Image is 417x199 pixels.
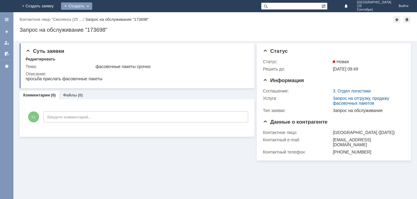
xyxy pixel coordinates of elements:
div: Тема: [26,64,94,69]
div: (0) [78,93,83,97]
div: Решить до: [263,67,332,71]
span: [GEOGRAPHIC_DATA] [357,1,391,4]
span: (25 [357,4,391,8]
span: Суть заявки [26,48,64,54]
span: Сентября) [357,8,391,12]
div: [GEOGRAPHIC_DATA] ([DATE]) [333,130,402,135]
span: Информация [263,78,304,83]
div: Контактный телефон: [263,150,332,154]
div: Сделать домашней страницей [403,16,411,23]
a: Файлы [63,93,77,97]
div: (0) [51,93,56,97]
span: Расширенный поиск [321,3,327,9]
a: Запрос на отгрузку, продажу фасовочных пакетов [333,96,389,106]
div: Контактный e-mail: [263,137,332,142]
a: Создать заявку [2,27,12,37]
span: [DATE] 09:49 [333,67,358,71]
div: Запрос на обслуживание [333,108,402,113]
div: Редактировать [26,57,55,62]
div: фасовочные пакеты срочно [96,64,246,69]
a: Контактное лицо "Смоленск (25 … [20,17,83,22]
div: Контактное лицо: [263,130,332,135]
div: [PHONE_NUMBER] [333,150,402,154]
div: Услуга: [263,96,332,101]
div: Тип заявки: [263,108,332,113]
a: Мои заявки [2,38,12,48]
a: Мои согласования [2,49,12,59]
span: С( [28,111,39,122]
div: [EMAIL_ADDRESS][DOMAIN_NAME] [333,137,402,147]
div: Запрос на обслуживание "173698" [20,27,411,33]
div: / [20,17,85,22]
div: Создать [61,2,92,10]
div: Описание: [26,71,247,76]
div: Добавить в избранное [393,16,401,23]
div: Соглашение: [263,89,332,93]
span: Данные о контрагенте [263,119,328,125]
a: Комментарии [23,93,50,97]
div: Статус: [263,59,332,64]
span: Статус [263,48,288,54]
div: Запрос на обслуживание "173698" [85,17,149,22]
a: 3. Отдел логистики [333,89,371,93]
span: Новая [333,59,349,64]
